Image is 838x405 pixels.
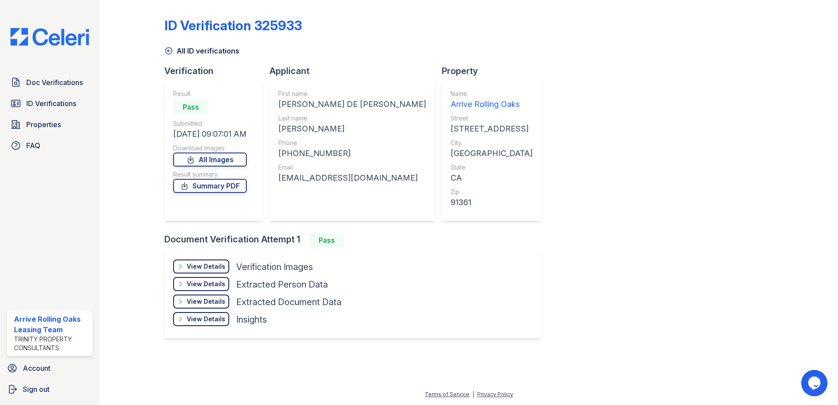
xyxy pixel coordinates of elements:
div: Applicant [270,65,442,77]
a: Doc Verifications [7,74,92,91]
div: [PERSON_NAME] DE [PERSON_NAME] [278,98,426,110]
span: Account [23,363,50,373]
div: Pass [309,233,344,247]
div: First name [278,89,426,98]
div: Extracted Person Data [236,278,328,291]
div: Email [278,163,426,172]
span: Doc Verifications [26,77,83,88]
iframe: chat widget [801,370,829,396]
div: View Details [187,280,225,288]
a: All Images [173,153,247,167]
span: Sign out [23,384,50,394]
div: Zip [451,188,533,196]
div: Document Verification Attempt 1 [164,233,548,247]
div: Verification [164,65,270,77]
a: Account [4,359,96,377]
img: CE_Logo_Blue-a8612792a0a2168367f1c8372b55b34899dd931a85d93a1a3d3e32e68fde9ad4.png [4,28,96,46]
div: Arrive Rolling Oaks [451,98,533,110]
div: Last name [278,114,426,123]
div: [GEOGRAPHIC_DATA] [451,147,533,160]
div: [STREET_ADDRESS] [451,123,533,135]
span: ID Verifications [26,98,76,109]
div: Verification Images [236,261,313,273]
div: Street [451,114,533,123]
div: [EMAIL_ADDRESS][DOMAIN_NAME] [278,172,426,184]
a: FAQ [7,137,92,154]
a: Terms of Service [425,391,469,398]
a: Privacy Policy [477,391,513,398]
div: View Details [187,315,225,323]
div: Pass [173,100,208,114]
a: Sign out [4,380,96,398]
div: Submitted [173,119,247,128]
a: Name Arrive Rolling Oaks [451,89,533,110]
a: ID Verifications [7,95,92,112]
a: All ID verifications [164,46,239,56]
div: [PHONE_NUMBER] [278,147,426,160]
div: Arrive Rolling Oaks Leasing Team [14,314,89,335]
a: Properties [7,116,92,133]
div: [DATE] 09:07:01 AM [173,128,247,140]
div: View Details [187,262,225,271]
span: Properties [26,119,61,130]
div: 91361 [451,196,533,209]
div: Extracted Document Data [236,296,341,308]
div: Property [442,65,548,77]
div: State [451,163,533,172]
div: View Details [187,297,225,306]
div: Result [173,89,247,98]
div: CA [451,172,533,184]
div: Download Images [173,144,247,153]
div: Phone [278,139,426,147]
a: Summary PDF [173,179,247,193]
div: Trinity Property Consultants [14,335,89,352]
div: City [451,139,533,147]
span: FAQ [26,140,40,151]
div: | [472,391,474,398]
div: ID Verification 325933 [164,18,302,33]
div: Result summary [173,170,247,179]
div: Insights [236,313,267,326]
div: Name [451,89,533,98]
div: [PERSON_NAME] [278,123,426,135]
